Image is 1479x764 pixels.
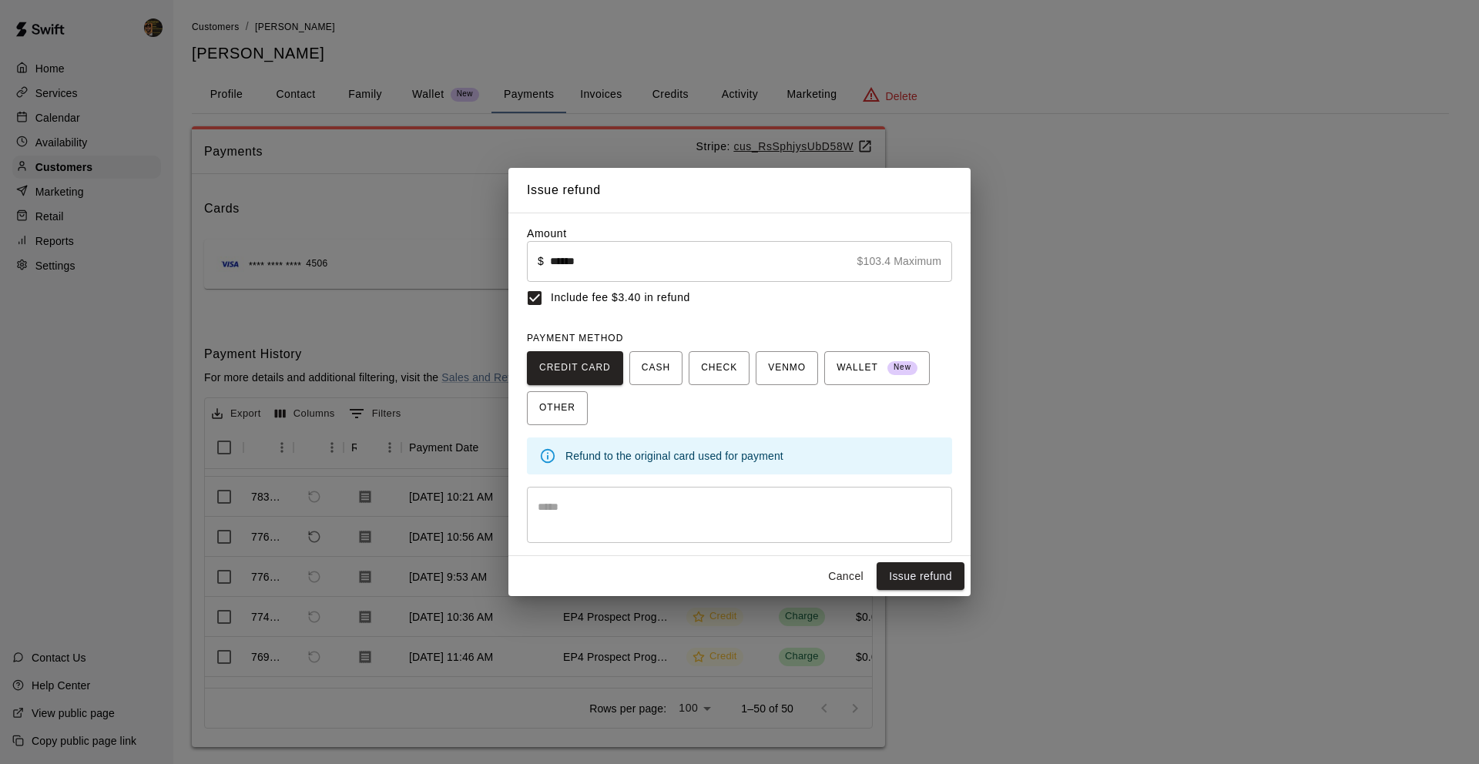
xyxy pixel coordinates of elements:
[629,351,682,385] button: CASH
[837,356,917,380] span: WALLET
[551,290,690,306] span: Include fee $3.40 in refund
[857,253,941,269] p: $103.4 Maximum
[756,351,818,385] button: VENMO
[527,351,623,385] button: CREDIT CARD
[508,168,971,213] h2: Issue refund
[642,356,670,380] span: CASH
[821,562,870,591] button: Cancel
[539,396,575,421] span: OTHER
[565,442,940,470] div: Refund to the original card used for payment
[768,356,806,380] span: VENMO
[689,351,750,385] button: CHECK
[887,357,917,378] span: New
[824,351,930,385] button: WALLET New
[877,562,964,591] button: Issue refund
[527,391,588,425] button: OTHER
[527,227,567,240] label: Amount
[527,333,623,343] span: PAYMENT METHOD
[539,356,611,380] span: CREDIT CARD
[538,253,544,269] p: $
[701,356,737,380] span: CHECK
